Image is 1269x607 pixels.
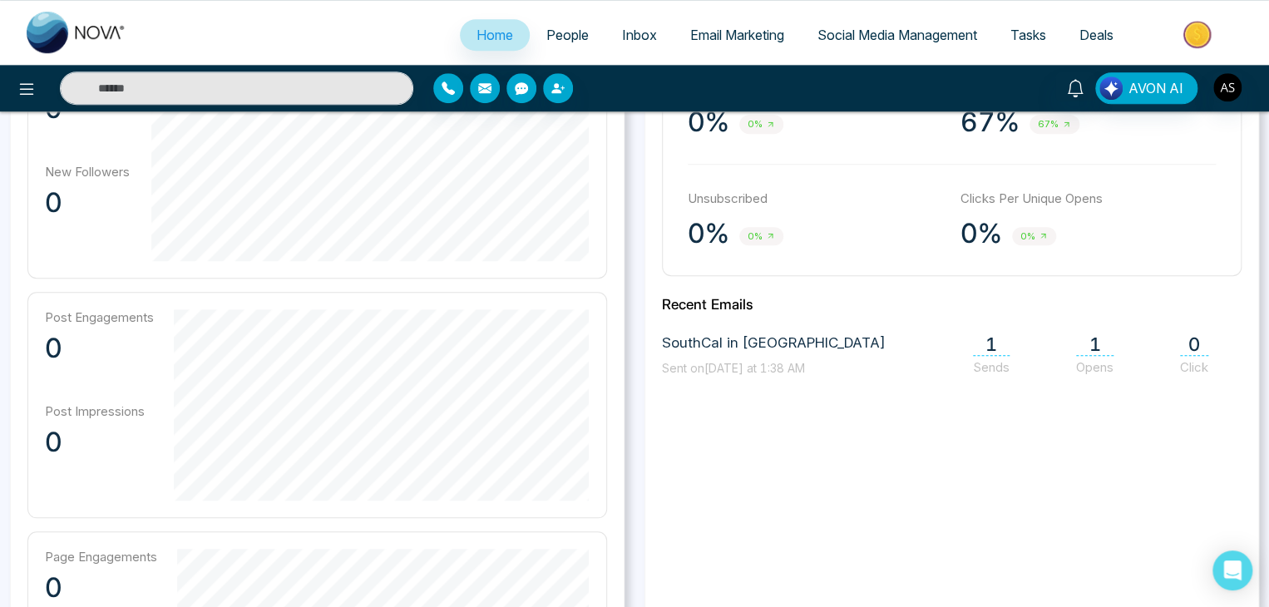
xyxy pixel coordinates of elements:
span: AVON AI [1128,78,1183,98]
div: Open Intercom Messenger [1212,550,1252,590]
img: Nova CRM Logo [27,12,126,53]
span: 0% [739,115,783,134]
a: People [530,19,605,51]
p: Unsubscribed [688,190,944,209]
span: Sent on [DATE] at 1:38 AM [662,361,805,375]
span: 0 [1180,333,1208,356]
span: People [546,27,589,43]
p: Clicks Per Unique Opens [960,190,1217,209]
p: Post Impressions [45,403,154,419]
p: 0 [45,426,154,459]
span: Deals [1079,27,1113,43]
span: Social Media Management [817,27,977,43]
button: AVON AI [1095,72,1197,104]
span: Inbox [622,27,657,43]
a: Email Marketing [674,19,801,51]
p: 0 [45,571,157,605]
span: 1 [973,333,1010,356]
span: 67% [1030,115,1079,134]
a: Home [460,19,530,51]
p: 0% [688,106,729,139]
p: 67% [960,106,1020,139]
p: 0% [960,217,1002,250]
p: 0 [45,186,131,220]
img: Lead Flow [1099,76,1123,100]
p: Post Engagements [45,309,154,325]
span: Click [1180,359,1208,375]
span: Email Marketing [690,27,784,43]
a: Deals [1063,19,1130,51]
h2: Recent Emails [662,296,1242,313]
p: 0% [688,217,729,250]
p: Page Engagements [45,549,157,565]
p: New Followers [45,164,131,180]
span: Sends [973,359,1010,375]
p: 0 [45,332,154,365]
span: 1 [1076,333,1113,356]
img: User Avatar [1213,73,1242,101]
span: Home [476,27,513,43]
span: Opens [1076,359,1113,375]
img: Market-place.gif [1138,16,1259,53]
span: 0% [1012,227,1056,246]
span: Tasks [1010,27,1046,43]
a: Inbox [605,19,674,51]
a: Tasks [994,19,1063,51]
a: Social Media Management [801,19,994,51]
span: 0% [739,227,783,246]
span: SouthCal in [GEOGRAPHIC_DATA] [662,333,886,354]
